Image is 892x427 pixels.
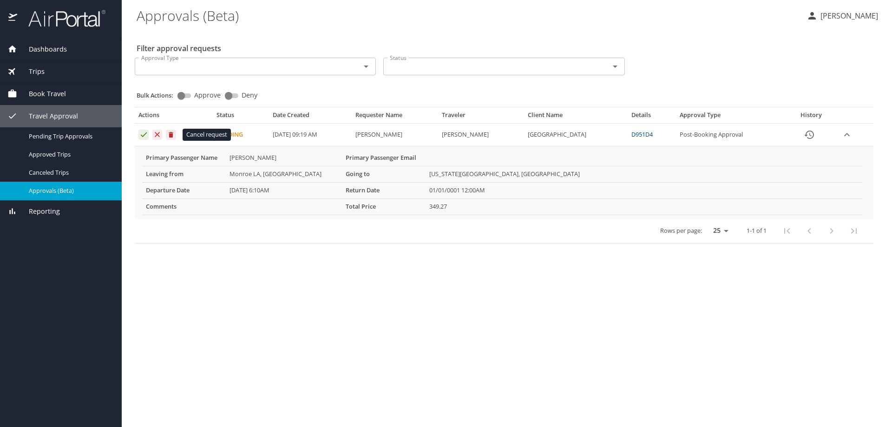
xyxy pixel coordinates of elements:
th: Actions [135,111,213,123]
th: Leaving from [142,166,226,182]
td: [DATE] 6:10AM [226,182,342,198]
span: Dashboards [17,44,67,54]
button: Open [360,60,373,73]
th: Approval Type [676,111,787,123]
table: More info for approvals [142,150,862,215]
th: Traveler [438,111,525,123]
span: Approve [194,92,221,99]
td: Monroe LA, [GEOGRAPHIC_DATA] [226,166,342,182]
h2: Filter approval requests [137,41,221,56]
p: 1-1 of 1 [747,228,767,234]
th: Requester Name [352,111,438,123]
td: [PERSON_NAME] [226,150,342,166]
th: Client Name [524,111,628,123]
th: Details [628,111,676,123]
p: Bulk Actions: [137,91,181,99]
td: 01/01/0001 12:00AM [426,182,862,198]
th: Departure Date [142,182,226,198]
th: Total Price [342,198,426,215]
button: Open [609,60,622,73]
td: [PERSON_NAME] [438,124,525,146]
span: Canceled Trips [29,168,111,177]
td: 349.27 [426,198,862,215]
th: Date Created [269,111,352,123]
button: Deny request [152,130,163,140]
p: [PERSON_NAME] [818,10,878,21]
th: Return Date [342,182,426,198]
h1: Approvals (Beta) [137,1,799,30]
span: Pending Trip Approvals [29,132,111,141]
th: Status [213,111,269,123]
th: Comments [142,198,226,215]
button: Approve request [138,130,149,140]
td: Post-Booking Approval [676,124,787,146]
p: Rows per page: [660,228,702,234]
span: Approved Trips [29,150,111,159]
th: Primary Passenger Name [142,150,226,166]
span: Book Travel [17,89,66,99]
span: Approvals (Beta) [29,186,111,195]
button: [PERSON_NAME] [803,7,882,24]
button: History [798,124,820,146]
th: Primary Passenger Email [342,150,426,166]
table: Approval table [135,111,873,243]
td: [GEOGRAPHIC_DATA] [524,124,628,146]
img: airportal-logo.png [18,9,105,27]
td: [DATE] 09:19 AM [269,124,352,146]
td: [PERSON_NAME] [352,124,438,146]
span: Trips [17,66,45,77]
img: icon-airportal.png [8,9,18,27]
span: Reporting [17,206,60,217]
a: D951D4 [631,130,653,138]
span: Travel Approval [17,111,78,121]
th: History [787,111,836,123]
span: Deny [242,92,257,99]
select: rows per page [706,224,732,238]
td: [US_STATE][GEOGRAPHIC_DATA], [GEOGRAPHIC_DATA] [426,166,862,182]
td: Pending [213,124,269,146]
button: expand row [840,128,854,142]
th: Going to [342,166,426,182]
